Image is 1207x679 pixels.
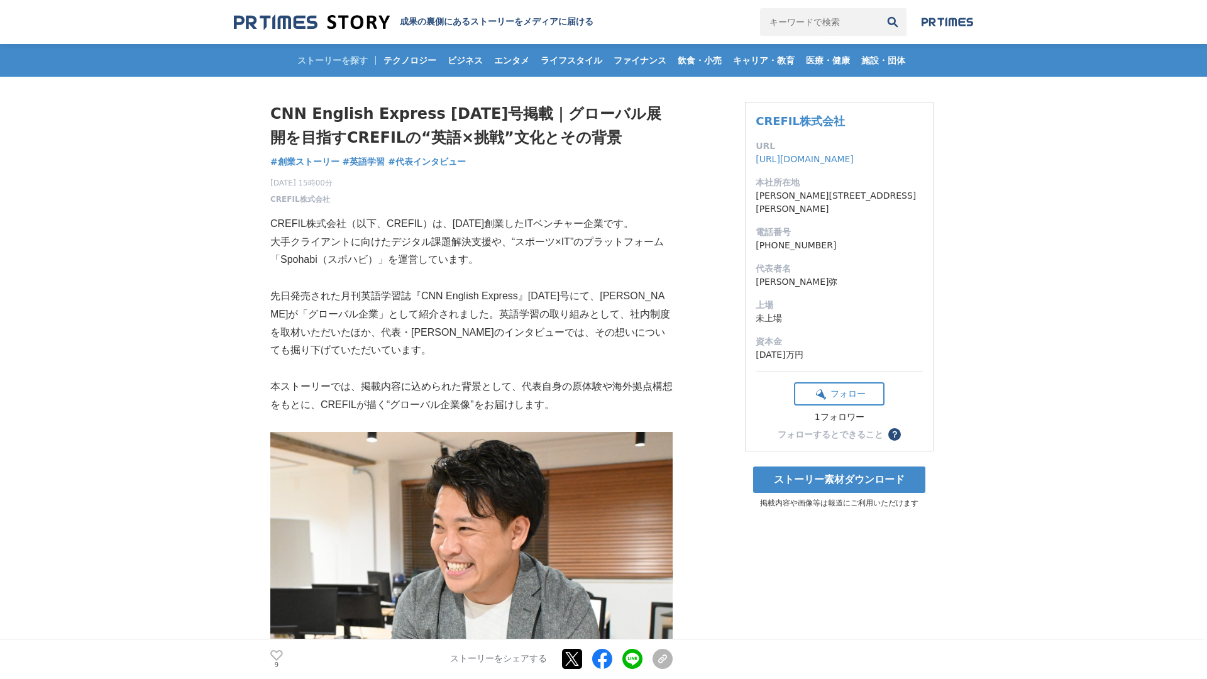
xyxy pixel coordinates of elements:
[879,8,907,36] button: 検索
[760,8,879,36] input: キーワードで検索
[388,155,466,168] a: #代表インタビュー
[801,44,855,77] a: 医療・健康
[270,102,673,150] h1: CNN English Express [DATE]号掲載｜グローバル展開を目指すCREFILの“英語×挑戦”文化とその背景
[756,262,923,275] dt: 代表者名
[756,312,923,325] dd: 未上場
[400,16,593,28] h2: 成果の裏側にあるストーリーをメディアに届ける
[234,14,390,31] img: 成果の裏側にあるストーリーをメディアに届ける
[756,239,923,252] dd: [PHONE_NUMBER]
[856,44,910,77] a: 施設・団体
[856,55,910,66] span: 施設・団体
[756,335,923,348] dt: 資本金
[756,140,923,153] dt: URL
[673,44,727,77] a: 飲食・小売
[609,55,671,66] span: ファイナンス
[753,466,925,493] a: ストーリー素材ダウンロード
[270,662,283,668] p: 9
[756,189,923,216] dd: [PERSON_NAME][STREET_ADDRESS][PERSON_NAME]
[270,177,333,189] span: [DATE] 15時00分
[609,44,671,77] a: ファイナンス
[756,176,923,189] dt: 本社所在地
[801,55,855,66] span: 医療・健康
[489,44,534,77] a: エンタメ
[728,44,800,77] a: キャリア・教育
[270,215,673,233] p: CREFIL株式会社（以下、CREFIL）は、[DATE]創業したITベンチャー企業です。
[489,55,534,66] span: エンタメ
[270,233,673,270] p: 大手クライアントに向けたデジタル課題解決支援や、“スポーツ×IT”のプラットフォーム「Spohabi（スポハビ）」を運営しています。
[378,55,441,66] span: テクノロジー
[270,194,330,205] a: CREFIL株式会社
[794,382,885,406] button: フォロー
[388,156,466,167] span: #代表インタビュー
[888,428,901,441] button: ？
[728,55,800,66] span: キャリア・教育
[443,55,488,66] span: ビジネス
[756,348,923,362] dd: [DATE]万円
[922,17,973,27] img: prtimes
[234,14,593,31] a: 成果の裏側にあるストーリーをメディアに届ける 成果の裏側にあるストーリーをメディアに届ける
[450,654,547,665] p: ストーリーをシェアする
[443,44,488,77] a: ビジネス
[890,430,899,439] span: ？
[756,226,923,239] dt: 電話番号
[756,154,854,164] a: [URL][DOMAIN_NAME]
[756,275,923,289] dd: [PERSON_NAME]弥
[536,44,607,77] a: ライフスタイル
[536,55,607,66] span: ライフスタイル
[745,498,934,509] p: 掲載内容や画像等は報道にご利用いただけます
[270,155,339,168] a: #創業ストーリー
[756,114,845,128] a: CREFIL株式会社
[794,412,885,423] div: 1フォロワー
[343,155,385,168] a: #英語学習
[673,55,727,66] span: 飲食・小売
[270,287,673,360] p: 先日発売された月刊英語学習誌『CNN English Express』[DATE]号にて、[PERSON_NAME]が「グローバル企業」として紹介されました。英語学習の取り組みとして、社内制度を...
[778,430,883,439] div: フォローするとできること
[270,378,673,414] p: 本ストーリーでは、掲載内容に込められた背景として、代表自身の原体験や海外拠点構想をもとに、CREFILが描く“グローバル企業像”をお届けします。
[343,156,385,167] span: #英語学習
[378,44,441,77] a: テクノロジー
[756,299,923,312] dt: 上場
[270,156,339,167] span: #創業ストーリー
